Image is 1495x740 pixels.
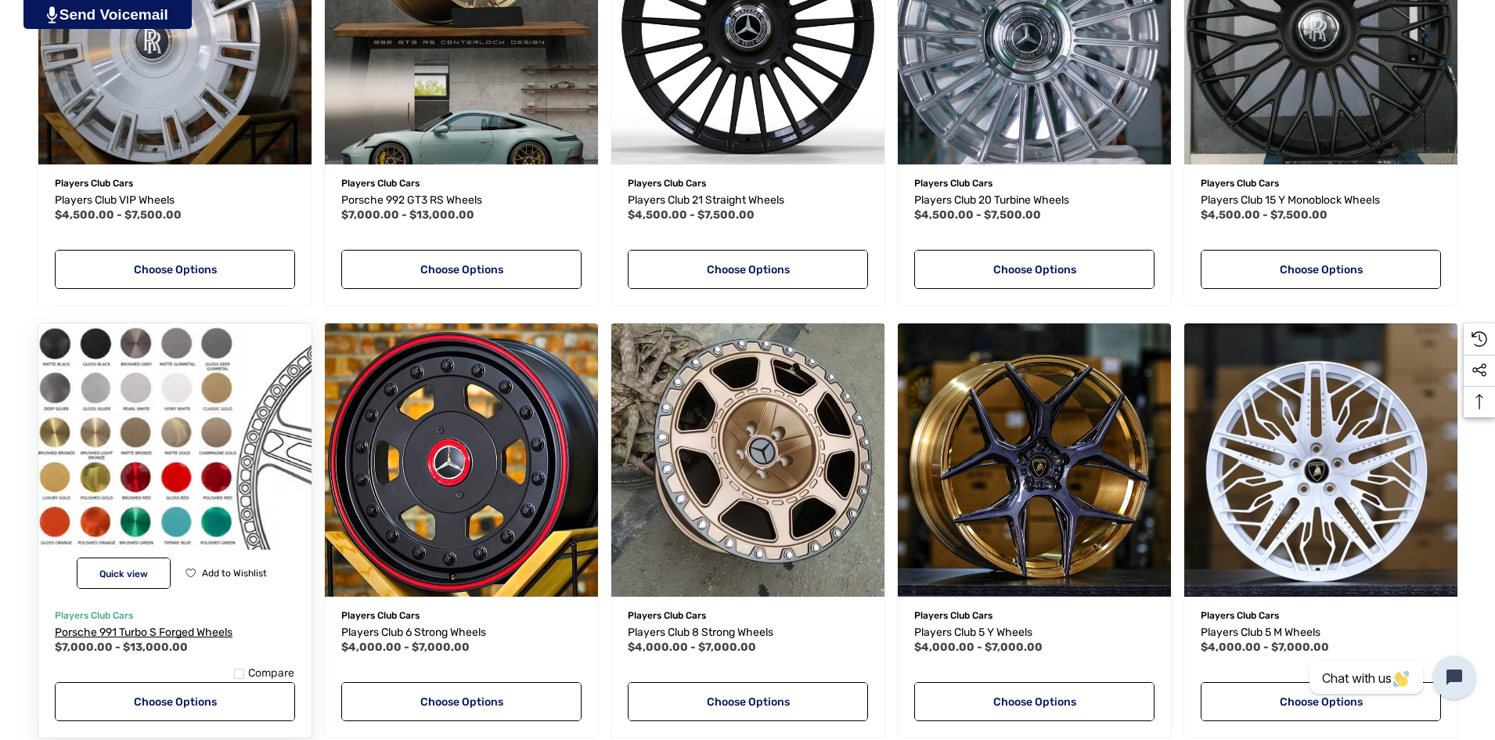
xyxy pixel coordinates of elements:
a: Choose Options [1201,250,1441,289]
a: Choose Options [628,250,868,289]
span: Players Club 21 Straight Wheels [628,193,784,207]
span: Players Club 5 Y Wheels [914,626,1032,639]
a: Players Club 20 Turbine Wheels,Price range from $4,500.00 to $7,500.00 [914,191,1155,210]
span: Players Club 8 Strong Wheels [628,626,773,639]
a: Choose Options [628,682,868,721]
span: Players Club 20 Turbine Wheels [914,193,1069,207]
img: Players Club 6 Strong Monoblock Wheels [325,323,598,597]
a: Choose Options [341,682,582,721]
span: $4,500.00 - $7,500.00 [914,208,1041,222]
a: Porsche 991 Turbo S Forged Wheels,Price range from $7,000.00 to $13,000.00 [55,623,295,642]
a: Players Club 5 M Wheels,Price range from $4,000.00 to $7,000.00 [1201,623,1441,642]
a: Players Club VIP Wheels,Price range from $4,500.00 to $7,500.00 [55,191,295,210]
svg: Top [1464,394,1495,410]
a: Choose Options [341,250,582,289]
svg: Social Media [1472,363,1487,378]
span: $7,000.00 - $13,000.00 [55,641,188,654]
a: Choose Options [1201,682,1441,721]
a: Porsche 991 Turbo S Forged Wheels,Price range from $7,000.00 to $13,000.00 [38,323,312,597]
a: Players Club 6 Strong Wheels,Price range from $4,000.00 to $7,000.00 [325,323,598,597]
a: Porsche 992 GT3 RS Wheels,Price range from $7,000.00 to $13,000.00 [341,191,582,210]
span: Porsche 992 GT3 RS Wheels [341,193,482,207]
p: Players Club Cars [341,173,582,193]
p: Players Club Cars [1201,173,1441,193]
a: Players Club 21 Straight Wheels,Price range from $4,500.00 to $7,500.00 [628,191,868,210]
p: Players Club Cars [341,605,582,626]
span: $4,000.00 - $7,000.00 [341,641,470,654]
img: Players Club 8 Strong Monoblock Wheels [611,323,884,597]
svg: Recently Viewed [1472,331,1487,347]
a: Players Club 5 Y Wheels,Price range from $4,000.00 to $7,000.00 [898,323,1171,597]
a: Players Club 6 Strong Wheels,Price range from $4,000.00 to $7,000.00 [341,623,582,642]
p: Players Club Cars [914,605,1155,626]
span: $4,500.00 - $7,500.00 [55,208,182,222]
span: Add to Wishlist [202,568,267,579]
a: Players Club 5 Y Wheels,Price range from $4,000.00 to $7,000.00 [914,623,1155,642]
span: $4,500.00 - $7,500.00 [628,208,755,222]
span: Compare [248,666,295,680]
img: Players Club 5 M Monoblock Wheels [1184,323,1457,597]
span: $4,500.00 - $7,500.00 [1201,208,1327,222]
img: PjwhLS0gR2VuZXJhdG9yOiBHcmF2aXQuaW8gLS0+PHN2ZyB4bWxucz0iaHR0cDovL3d3dy53My5vcmcvMjAwMC9zdmciIHhtb... [47,6,57,23]
a: Players Club 8 Strong Wheels,Price range from $4,000.00 to $7,000.00 [611,323,884,597]
img: Porsche 991 Turbo S Forged Wheels [24,309,325,610]
span: $7,000.00 - $13,000.00 [341,208,474,222]
p: Players Club Cars [914,173,1155,193]
p: Players Club Cars [55,605,295,626]
span: $4,000.00 - $7,000.00 [1201,641,1329,654]
a: Choose Options [55,682,295,721]
button: Wishlist [179,558,272,589]
a: Choose Options [914,682,1155,721]
span: Players Club 15 Y Monoblock Wheels [1201,193,1380,207]
span: Players Club 6 Strong Wheels [341,626,486,639]
a: Players Club 15 Y Monoblock Wheels,Price range from $4,500.00 to $7,500.00 [1201,191,1441,210]
a: Choose Options [55,250,295,289]
button: Quick View [77,558,171,589]
a: Players Club 5 M Wheels,Price range from $4,000.00 to $7,000.00 [1184,323,1457,597]
span: Players Club VIP Wheels [55,193,175,207]
img: Players Club 5 Y Monoblock Wheels [898,323,1171,597]
p: Players Club Cars [55,173,295,193]
p: Players Club Cars [628,605,868,626]
span: $4,000.00 - $7,000.00 [914,641,1043,654]
p: Players Club Cars [628,173,868,193]
span: Players Club 5 M Wheels [1201,626,1320,639]
a: Players Club 8 Strong Wheels,Price range from $4,000.00 to $7,000.00 [628,623,868,642]
p: Players Club Cars [1201,605,1441,626]
a: Choose Options [914,250,1155,289]
span: $4,000.00 - $7,000.00 [628,641,756,654]
span: Quick view [99,569,148,579]
span: Porsche 991 Turbo S Forged Wheels [55,626,232,639]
